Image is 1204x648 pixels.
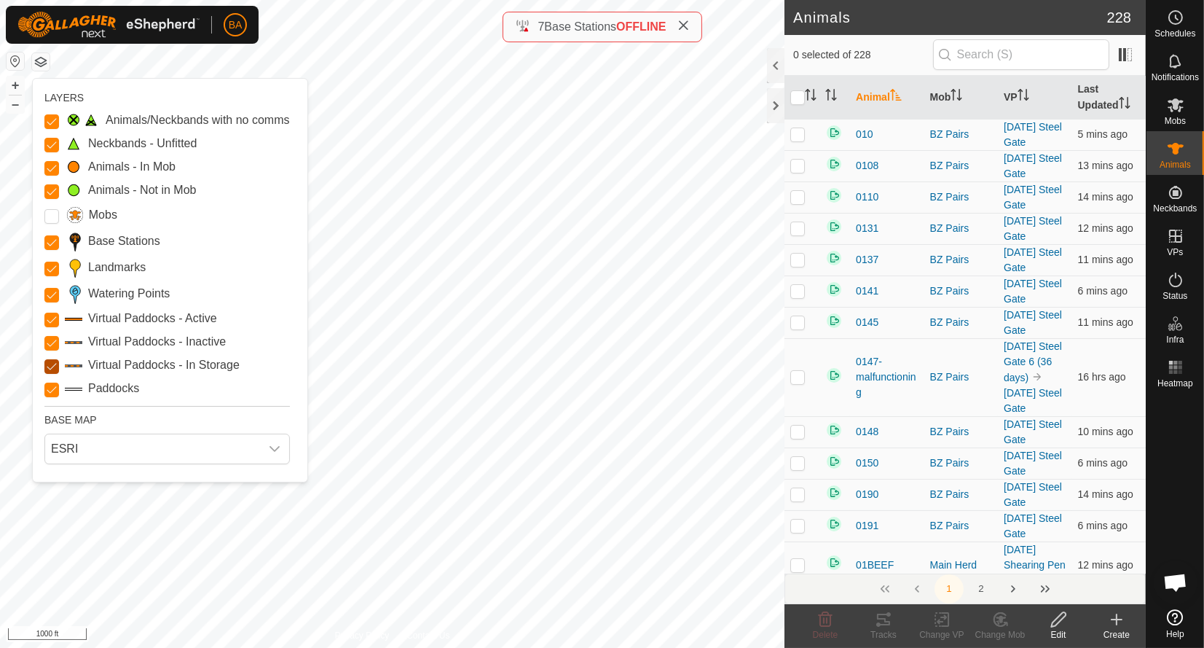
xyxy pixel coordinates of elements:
[1004,481,1062,508] a: [DATE] Steel Gate
[17,12,200,38] img: Gallagher Logo
[930,221,992,236] div: BZ Pairs
[924,76,998,120] th: Mob
[856,456,878,471] span: 0150
[1154,29,1195,38] span: Schedules
[88,233,160,250] label: Base Stations
[1004,450,1062,477] a: [DATE] Steel Gate
[856,315,878,330] span: 0145
[1078,520,1128,531] span: 12 Oct 2025, 8:06 am
[856,487,878,502] span: 0190
[1078,488,1133,500] span: 12 Oct 2025, 7:58 am
[1004,215,1062,242] a: [DATE] Steel Gate
[7,95,24,113] button: –
[1152,73,1199,82] span: Notifications
[930,315,992,330] div: BZ Pairs
[1078,371,1126,383] span: 11 Oct 2025, 3:45 pm
[89,206,117,224] label: Mobs
[930,190,992,205] div: BZ Pairs
[44,90,290,106] div: LAYERS
[1165,117,1186,125] span: Mobs
[998,76,1071,120] th: VP
[850,76,924,120] th: Animal
[930,252,992,268] div: BZ Pairs
[930,424,992,440] div: BZ Pairs
[260,434,289,464] div: dropdown trigger
[971,628,1029,641] div: Change Mob
[1107,7,1131,28] span: 228
[856,284,878,299] span: 0141
[1157,379,1193,388] span: Heatmap
[88,158,176,176] label: Animals - In Mob
[856,558,894,573] span: 01BEEF
[930,558,992,573] div: Main Herd
[1166,630,1184,639] span: Help
[406,629,449,642] a: Contact Us
[1004,418,1062,445] a: [DATE] Steel Gate
[229,17,243,33] span: BA
[1004,387,1062,414] a: [DATE] Steel Gate
[825,484,843,501] img: returning on
[856,252,878,268] span: 0137
[930,487,992,502] div: BZ Pairs
[856,158,878,173] span: 0108
[1004,340,1062,383] a: [DATE] Steel Gate 6 (36 days)
[1162,292,1187,300] span: Status
[88,356,240,374] label: Virtual Paddocks - In Storage
[856,190,878,205] span: 0110
[1167,248,1183,257] span: VPs
[1078,222,1133,234] span: 12 Oct 2025, 8:00 am
[1078,426,1133,437] span: 12 Oct 2025, 8:02 am
[88,259,146,276] label: Landmarks
[856,424,878,440] span: 0148
[88,285,170,302] label: Watering Points
[890,91,902,103] p-sorticon: Activate to sort
[45,434,260,464] span: ESRI
[825,421,843,439] img: returning on
[1154,561,1197,604] div: Open chat
[1072,76,1146,120] th: Last Updated
[88,181,197,199] label: Animals - Not in Mob
[930,370,992,385] div: BZ Pairs
[793,9,1107,26] h2: Animals
[1119,99,1130,111] p-sorticon: Activate to sort
[1153,204,1197,213] span: Neckbands
[1078,285,1128,297] span: 12 Oct 2025, 8:06 am
[1087,628,1146,641] div: Create
[825,367,843,384] img: returning on
[88,135,197,152] label: Neckbands - Unfitted
[335,629,390,642] a: Privacy Policy
[933,39,1109,70] input: Search (S)
[825,187,843,204] img: returning on
[825,249,843,267] img: returning on
[935,574,964,604] button: 1
[88,310,217,327] label: Virtual Paddocks - Active
[813,630,838,640] span: Delete
[951,91,962,103] p-sorticon: Activate to sort
[1004,152,1062,179] a: [DATE] Steel Gate
[1004,309,1062,336] a: [DATE] Steel Gate
[32,53,50,71] button: Map Layers
[930,158,992,173] div: BZ Pairs
[1004,121,1062,148] a: [DATE] Steel Gate
[856,354,918,400] span: 0147-malfunctioning
[805,91,817,103] p-sorticon: Activate to sort
[1078,559,1133,571] span: 12 Oct 2025, 7:59 am
[1031,574,1060,604] button: Last Page
[1078,160,1133,171] span: 12 Oct 2025, 7:58 am
[825,312,843,329] img: returning on
[913,628,971,641] div: Change VP
[1078,128,1128,140] span: 12 Oct 2025, 8:06 am
[825,554,843,571] img: returning on
[1029,628,1087,641] div: Edit
[1078,316,1133,328] span: 12 Oct 2025, 8:01 am
[1004,544,1066,586] a: [DATE] Shearing Pen 8-9.01
[793,47,933,63] span: 0 selected of 228
[1166,335,1184,344] span: Infra
[1146,604,1204,644] a: Help
[1078,254,1133,265] span: 12 Oct 2025, 8:00 am
[825,155,843,173] img: returning on
[854,628,913,641] div: Tracks
[930,456,992,471] div: BZ Pairs
[930,127,992,142] div: BZ Pairs
[7,77,24,94] button: +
